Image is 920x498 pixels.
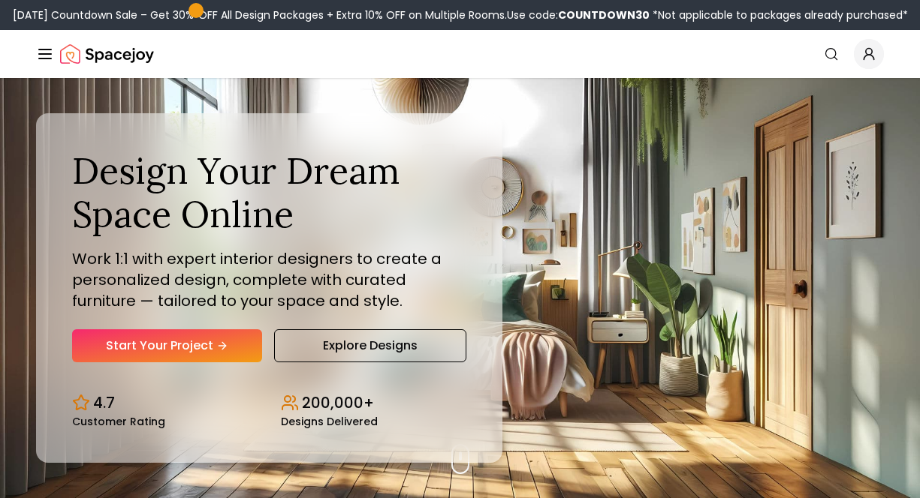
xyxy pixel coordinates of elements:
p: 200,000+ [302,392,374,413]
div: [DATE] Countdown Sale – Get 30% OFF All Design Packages + Extra 10% OFF on Multiple Rooms. [13,7,908,22]
small: Customer Rating [72,416,165,427]
small: Designs Delivered [281,416,378,427]
div: Design stats [72,380,466,427]
h1: Design Your Dream Space Online [72,149,466,235]
a: Explore Designs [274,329,466,362]
nav: Global [36,30,884,78]
span: *Not applicable to packages already purchased* [650,7,908,22]
img: Spacejoy Logo [60,39,154,69]
p: Work 1:1 with expert interior designers to create a personalized design, complete with curated fu... [72,248,466,311]
a: Start Your Project [72,329,262,362]
a: Spacejoy [60,39,154,69]
p: 4.7 [93,392,115,413]
b: COUNTDOWN30 [558,7,650,22]
span: Use code: [507,7,650,22]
